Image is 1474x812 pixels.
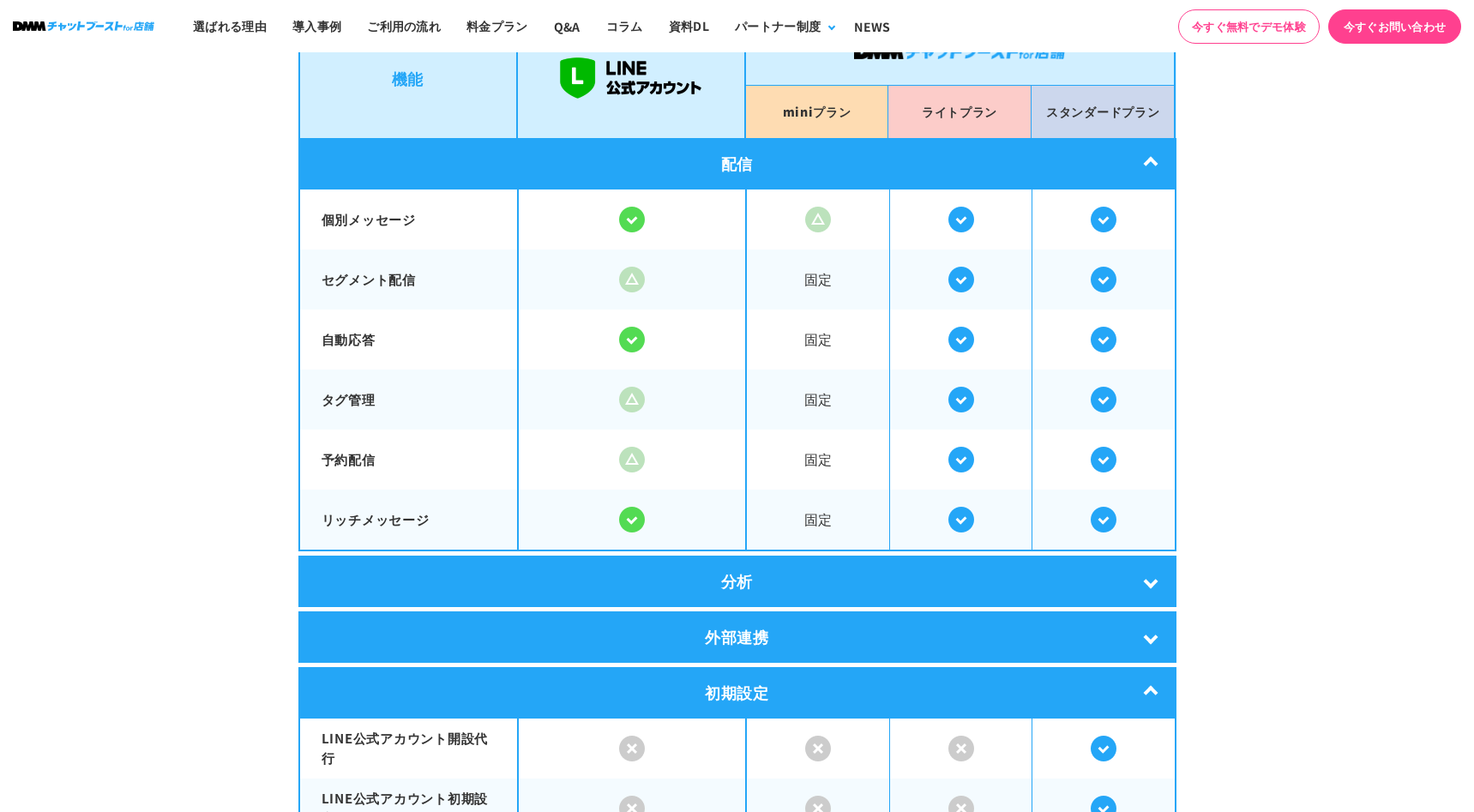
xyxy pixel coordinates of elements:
img: ロゴ [13,21,154,31]
p: 予約配信 [322,450,496,470]
div: 初期設定 [298,667,1176,719]
a: 今すぐ無料でデモ体験 [1178,9,1320,44]
p: タグ管理 [322,390,496,410]
span: 固定 [747,251,889,307]
p: セグメント配信 [322,270,496,290]
a: 今すぐお問い合わせ [1328,9,1461,44]
p: 自動応答 [322,330,496,350]
li: 機能 [298,17,518,138]
span: 固定 [747,371,889,427]
div: 分析 [298,556,1176,607]
div: 外部連携 [298,611,1176,663]
span: 固定 [747,311,889,367]
p: リッチメッセージ [322,510,496,530]
p: 個別メッセージ [322,210,496,230]
p: スタンダード プラン [1046,99,1159,125]
p: ライト プラン [922,99,997,125]
div: 配信 [298,138,1176,189]
p: mini プラン [783,99,851,125]
div: パートナー制度 [735,17,821,35]
span: 固定 [747,491,889,547]
span: 固定 [747,431,889,487]
p: LINE公式アカウント開設代行 [322,729,496,767]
